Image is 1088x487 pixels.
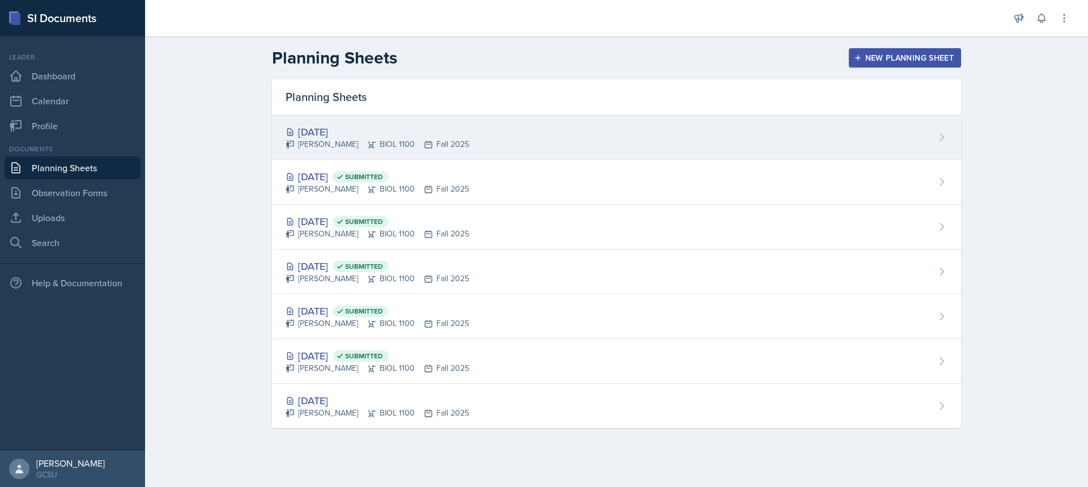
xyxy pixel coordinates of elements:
[286,317,469,329] div: [PERSON_NAME] BIOL 1100 Fall 2025
[272,79,961,115] div: Planning Sheets
[286,393,469,408] div: [DATE]
[345,262,383,271] span: Submitted
[345,307,383,316] span: Submitted
[849,48,961,67] button: New Planning Sheet
[272,384,961,428] a: [DATE] [PERSON_NAME]BIOL 1100Fall 2025
[286,407,469,419] div: [PERSON_NAME] BIOL 1100 Fall 2025
[286,303,469,319] div: [DATE]
[286,138,469,150] div: [PERSON_NAME] BIOL 1100 Fall 2025
[345,352,383,361] span: Submitted
[272,115,961,160] a: [DATE] [PERSON_NAME]BIOL 1100Fall 2025
[5,144,141,154] div: Documents
[5,181,141,204] a: Observation Forms
[5,156,141,179] a: Planning Sheets
[36,458,105,469] div: [PERSON_NAME]
[5,272,141,294] div: Help & Documentation
[272,249,961,294] a: [DATE] Submitted [PERSON_NAME]BIOL 1100Fall 2025
[272,205,961,249] a: [DATE] Submitted [PERSON_NAME]BIOL 1100Fall 2025
[5,231,141,254] a: Search
[345,217,383,226] span: Submitted
[286,362,469,374] div: [PERSON_NAME] BIOL 1100 Fall 2025
[286,348,469,363] div: [DATE]
[286,214,469,229] div: [DATE]
[5,90,141,112] a: Calendar
[856,53,954,62] div: New Planning Sheet
[5,206,141,229] a: Uploads
[286,273,469,285] div: [PERSON_NAME] BIOL 1100 Fall 2025
[286,228,469,240] div: [PERSON_NAME] BIOL 1100 Fall 2025
[345,172,383,181] span: Submitted
[272,294,961,339] a: [DATE] Submitted [PERSON_NAME]BIOL 1100Fall 2025
[286,169,469,184] div: [DATE]
[272,48,397,68] h2: Planning Sheets
[272,160,961,205] a: [DATE] Submitted [PERSON_NAME]BIOL 1100Fall 2025
[5,65,141,87] a: Dashboard
[286,124,469,139] div: [DATE]
[36,469,105,480] div: GCSU
[5,115,141,137] a: Profile
[272,339,961,384] a: [DATE] Submitted [PERSON_NAME]BIOL 1100Fall 2025
[286,183,469,195] div: [PERSON_NAME] BIOL 1100 Fall 2025
[286,259,469,274] div: [DATE]
[5,52,141,62] div: Leader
